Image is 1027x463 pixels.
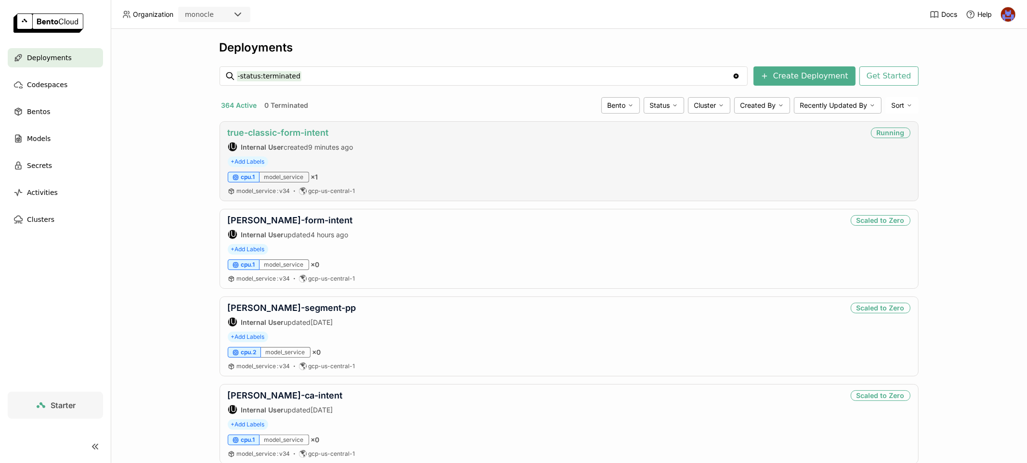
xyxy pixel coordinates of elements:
[8,102,103,121] a: Bentos
[277,275,279,282] span: :
[241,318,284,326] strong: Internal User
[309,362,355,370] span: gcp-us-central-1
[228,317,356,327] div: updated
[133,10,173,19] span: Organization
[309,187,355,195] span: gcp-us-central-1
[220,99,259,112] button: 364 Active
[309,275,355,283] span: gcp-us-central-1
[51,400,76,410] span: Starter
[237,275,290,282] span: model_service v34
[8,75,103,94] a: Codespaces
[237,362,290,370] a: model_service:v34
[228,332,268,342] span: +Add Labels
[277,187,279,194] span: :
[237,187,290,195] a: model_service:v34
[601,97,640,114] div: Bento
[228,215,353,225] a: [PERSON_NAME]-form-intent
[228,405,343,414] div: updated
[237,68,732,84] input: Search
[228,303,356,313] a: [PERSON_NAME]-segment-pp
[851,215,910,226] div: Scaled to Zero
[8,48,103,67] a: Deployments
[228,405,237,414] div: Internal User
[941,10,957,19] span: Docs
[309,450,355,458] span: gcp-us-central-1
[309,143,353,151] span: 9 minutes ago
[185,10,214,19] div: monocle
[228,230,353,239] div: updated
[261,347,311,358] div: model_service
[851,303,910,313] div: Scaled to Zero
[311,318,333,326] span: [DATE]
[8,129,103,148] a: Models
[732,72,740,80] svg: Clear value
[8,210,103,229] a: Clusters
[754,66,856,86] button: Create Deployment
[311,406,333,414] span: [DATE]
[694,101,716,110] span: Cluster
[228,244,268,255] span: +Add Labels
[241,348,257,356] span: cpu.2
[228,128,329,138] a: true-classic-form-intent
[27,187,58,198] span: Activities
[311,260,320,269] span: × 0
[27,79,67,90] span: Codespaces
[8,156,103,175] a: Secrets
[260,259,309,270] div: model_service
[237,275,290,283] a: model_service:v34
[644,97,684,114] div: Status
[241,406,284,414] strong: Internal User
[794,97,882,114] div: Recently Updated By
[228,142,353,152] div: created
[859,66,919,86] button: Get Started
[241,143,284,151] strong: Internal User
[237,450,290,458] a: model_service:v34
[228,405,237,414] div: IU
[237,362,290,370] span: model_service v34
[263,99,311,112] button: 0 Terminated
[228,318,237,326] div: IU
[228,156,268,167] span: +Add Labels
[27,106,50,117] span: Bentos
[215,10,216,20] input: Selected monocle.
[241,173,255,181] span: cpu.1
[241,231,284,239] strong: Internal User
[650,101,670,110] span: Status
[220,40,919,55] div: Deployments
[27,133,51,144] span: Models
[277,362,279,370] span: :
[8,392,103,419] a: Starter
[241,261,255,269] span: cpu.1
[228,390,343,400] a: [PERSON_NAME]-ca-intent
[800,101,868,110] span: Recently Updated By
[734,97,790,114] div: Created By
[228,142,237,152] div: Internal User
[27,160,52,171] span: Secrets
[741,101,776,110] span: Created By
[311,231,349,239] span: 4 hours ago
[260,435,309,445] div: model_service
[871,128,910,138] div: Running
[260,172,309,182] div: model_service
[930,10,957,19] a: Docs
[851,390,910,401] div: Scaled to Zero
[608,101,626,110] span: Bento
[966,10,992,19] div: Help
[228,142,237,151] div: IU
[27,52,72,64] span: Deployments
[27,214,54,225] span: Clusters
[241,436,255,444] span: cpu.1
[312,348,321,357] span: × 0
[277,450,279,457] span: :
[228,317,237,327] div: Internal User
[311,173,318,181] span: × 1
[885,97,919,114] div: Sort
[237,450,290,457] span: model_service v34
[1001,7,1015,22] img: Noa Tavron
[13,13,83,33] img: logo
[8,183,103,202] a: Activities
[892,101,905,110] span: Sort
[688,97,730,114] div: Cluster
[311,436,320,444] span: × 0
[977,10,992,19] span: Help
